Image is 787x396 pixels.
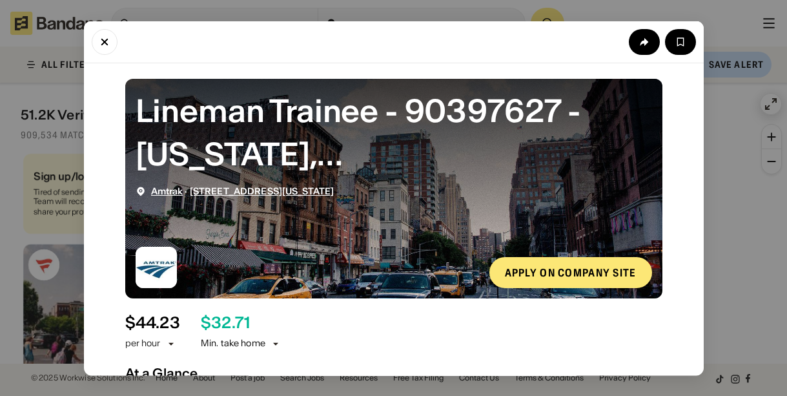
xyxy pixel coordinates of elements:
div: $ 44.23 [125,313,180,332]
div: Apply on company site [505,267,637,277]
div: per hour [125,337,161,350]
div: $ 32.71 [201,313,250,332]
a: Amtrak [151,185,183,196]
div: Min. take home [201,337,281,350]
div: At a Glance [125,365,662,380]
img: Amtrak logo [136,246,177,287]
button: Close [92,28,118,54]
div: · [151,185,334,196]
a: [STREET_ADDRESS][US_STATE] [190,185,334,196]
div: Lineman Trainee - 90397627 - New York, NY [136,89,652,175]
